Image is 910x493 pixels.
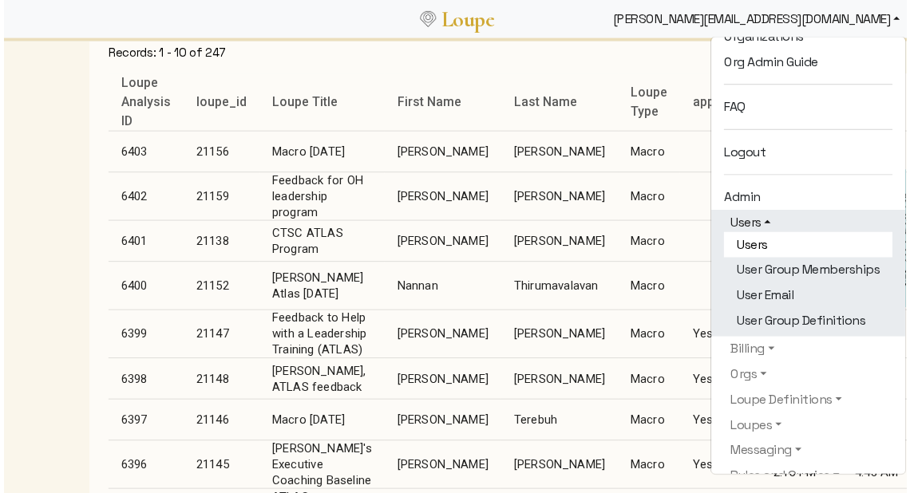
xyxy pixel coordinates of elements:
[714,186,909,211] a: Admin
[258,361,384,403] td: [PERSON_NAME], ATLAS feedback
[726,470,896,489] a: Rules and Queries
[105,45,224,61] div: Records: 1 - 10 of 247
[619,264,682,313] td: Macro
[384,444,501,493] td: [PERSON_NAME]
[181,74,258,132] th: loupe_id
[384,174,501,223] td: [PERSON_NAME]
[436,5,500,34] a: Loupe
[384,74,501,132] th: First Name
[258,132,384,174] td: Macro [DATE]
[384,264,501,313] td: Nannan
[258,174,384,223] td: Feedback for OH leadership program
[714,140,909,166] a: Logout
[181,444,258,493] td: 21145
[181,223,258,264] td: 21138
[181,132,258,174] td: 21156
[501,74,619,132] th: Last Name
[105,174,181,223] td: 6402
[726,234,896,259] a: Users
[501,444,619,493] td: [PERSON_NAME]
[420,11,436,27] img: Loupe Logo
[181,361,258,403] td: 21148
[501,403,619,444] td: Terebuh
[258,313,384,361] td: Feedback to Help with a Leadership Training (ATLAS)
[619,174,682,223] td: Macro
[619,444,682,493] td: Macro
[384,361,501,403] td: [PERSON_NAME]
[619,223,682,264] td: Macro
[105,264,181,313] td: 6400
[105,223,181,264] td: 6401
[501,174,619,223] td: [PERSON_NAME]
[181,403,258,444] td: 21146
[181,313,258,361] td: 21147
[501,313,619,361] td: [PERSON_NAME]
[726,285,896,310] a: User Email
[181,264,258,313] td: 21152
[258,264,384,313] td: [PERSON_NAME] Atlas [DATE]
[105,74,181,132] th: Loupe Analysis ID
[501,132,619,174] td: [PERSON_NAME]
[501,223,619,264] td: [PERSON_NAME]
[726,368,896,387] a: Orgs
[714,95,909,120] a: FAQ
[682,74,763,132] th: approved
[181,174,258,223] td: 21159
[619,74,682,132] th: Loupe Type
[682,444,763,493] td: Yes
[619,313,682,361] td: Macro
[619,132,682,174] td: Macro
[726,215,896,234] a: Users
[726,342,896,361] a: Billing
[258,403,384,444] td: Macro [DATE]
[714,49,909,75] a: Org Admin Guide
[258,74,384,132] th: Loupe Title
[608,3,910,35] div: [PERSON_NAME][EMAIL_ADDRESS][DOMAIN_NAME]
[682,361,763,403] td: Yes
[726,419,896,438] a: Loupes
[726,310,896,336] a: User Group Definitions
[258,444,384,493] td: [PERSON_NAME]'s Executive Coaching Baseline
[619,361,682,403] td: Macro
[682,313,763,361] td: Yes
[105,403,181,444] td: 6397
[384,403,501,444] td: [PERSON_NAME]
[726,444,896,463] a: Messaging
[714,24,909,49] a: Organizations
[105,444,181,493] td: 6396
[384,223,501,264] td: [PERSON_NAME]
[384,313,501,361] td: [PERSON_NAME]
[501,264,619,313] td: Thirumavalavan
[726,259,896,285] a: User Group Memberships
[105,313,181,361] td: 6399
[105,361,181,403] td: 6398
[258,223,384,264] td: CTSC ATLAS Program
[501,361,619,403] td: [PERSON_NAME]
[726,393,896,412] a: Loupe Definitions
[682,403,763,444] td: Yes
[105,132,181,174] td: 6403
[619,403,682,444] td: Macro
[384,132,501,174] td: [PERSON_NAME]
